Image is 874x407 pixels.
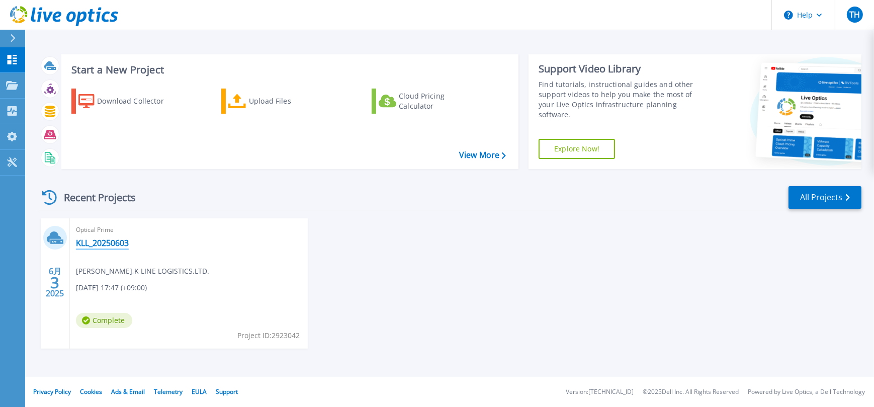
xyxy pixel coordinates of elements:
[459,150,506,160] a: View More
[789,186,861,209] a: All Projects
[71,64,505,75] h3: Start a New Project
[76,282,147,293] span: [DATE] 17:47 (+09:00)
[76,224,302,235] span: Optical Prime
[399,91,479,111] div: Cloud Pricing Calculator
[154,387,183,396] a: Telemetry
[849,11,860,19] span: TH
[39,185,149,210] div: Recent Projects
[97,91,178,111] div: Download Collector
[221,89,333,114] a: Upload Files
[80,387,102,396] a: Cookies
[111,387,145,396] a: Ads & Email
[539,79,707,120] div: Find tutorials, instructional guides and other support videos to help you make the most of your L...
[45,264,64,301] div: 6月 2025
[216,387,238,396] a: Support
[71,89,184,114] a: Download Collector
[238,330,300,341] span: Project ID: 2923042
[76,266,209,277] span: [PERSON_NAME] , K LINE LOGISTICS,LTD.
[192,387,207,396] a: EULA
[33,387,71,396] a: Privacy Policy
[643,389,739,395] li: © 2025 Dell Inc. All Rights Reserved
[76,238,129,248] a: KLL_20250603
[249,91,329,111] div: Upload Files
[748,389,865,395] li: Powered by Live Optics, a Dell Technology
[539,139,615,159] a: Explore Now!
[50,278,59,287] span: 3
[372,89,484,114] a: Cloud Pricing Calculator
[566,389,634,395] li: Version: [TECHNICAL_ID]
[76,313,132,328] span: Complete
[539,62,707,75] div: Support Video Library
